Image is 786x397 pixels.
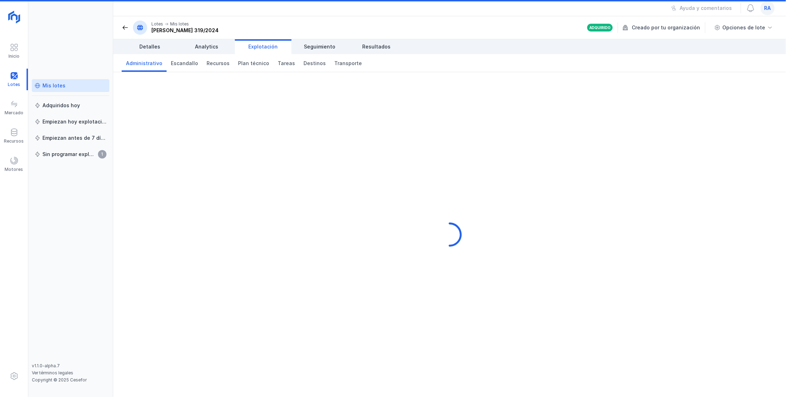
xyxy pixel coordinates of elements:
[151,21,163,27] div: Lotes
[126,60,162,67] span: Administrativo
[178,39,235,54] a: Analytics
[278,60,295,67] span: Tareas
[42,82,65,89] div: Mis lotes
[334,60,362,67] span: Transporte
[722,24,765,31] div: Opciones de lote
[32,377,109,383] div: Copyright © 2025 Cesefor
[167,54,202,72] a: Escandallo
[5,110,23,116] div: Mercado
[5,167,23,172] div: Motores
[362,43,391,50] span: Resultados
[32,363,109,369] div: v1.1.0-alpha.7
[151,27,219,34] div: [PERSON_NAME] 319/2024
[8,53,19,59] div: Inicio
[234,54,273,72] a: Plan técnico
[207,60,230,67] span: Recursos
[122,39,178,54] a: Detalles
[42,118,106,125] div: Empiezan hoy explotación
[42,134,106,142] div: Empiezan antes de 7 días
[122,54,167,72] a: Administrativo
[32,148,109,161] a: Sin programar explotación1
[32,370,73,375] a: Ver términos legales
[304,43,336,50] span: Seguimiento
[299,54,330,72] a: Destinos
[589,25,611,30] div: Adquirido
[98,150,106,159] span: 1
[249,43,278,50] span: Explotación
[238,60,269,67] span: Plan técnico
[5,8,23,26] img: logoRight.svg
[273,54,299,72] a: Tareas
[330,54,366,72] a: Transporte
[32,132,109,144] a: Empiezan antes de 7 días
[140,43,161,50] span: Detalles
[171,60,198,67] span: Escandallo
[304,60,326,67] span: Destinos
[170,21,189,27] div: Mis lotes
[4,138,24,144] div: Recursos
[32,115,109,128] a: Empiezan hoy explotación
[666,2,736,14] button: Ayuda y comentarios
[764,5,771,12] span: ra
[195,43,218,50] span: Analytics
[348,39,405,54] a: Resultados
[32,79,109,92] a: Mis lotes
[202,54,234,72] a: Recursos
[42,102,80,109] div: Adquiridos hoy
[623,22,706,33] div: Creado por tu organización
[680,5,732,12] div: Ayuda y comentarios
[32,99,109,112] a: Adquiridos hoy
[291,39,348,54] a: Seguimiento
[235,39,291,54] a: Explotación
[42,151,96,158] div: Sin programar explotación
